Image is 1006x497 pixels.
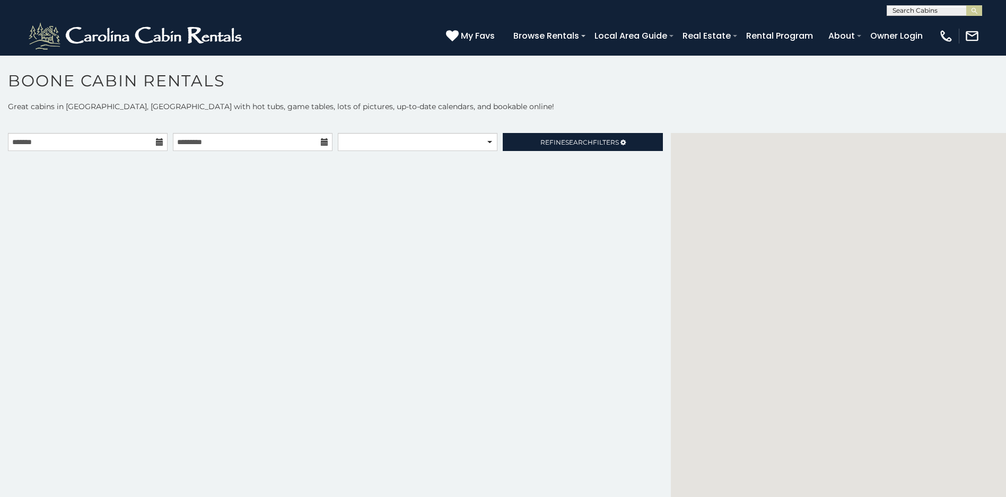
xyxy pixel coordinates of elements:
[508,26,584,45] a: Browse Rentals
[540,138,619,146] span: Refine Filters
[27,20,247,52] img: White-1-2.png
[461,29,495,42] span: My Favs
[446,29,497,43] a: My Favs
[939,29,953,43] img: phone-regular-white.png
[565,138,593,146] span: Search
[503,133,662,151] a: RefineSearchFilters
[741,26,818,45] a: Rental Program
[965,29,979,43] img: mail-regular-white.png
[865,26,928,45] a: Owner Login
[677,26,736,45] a: Real Estate
[589,26,672,45] a: Local Area Guide
[823,26,860,45] a: About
